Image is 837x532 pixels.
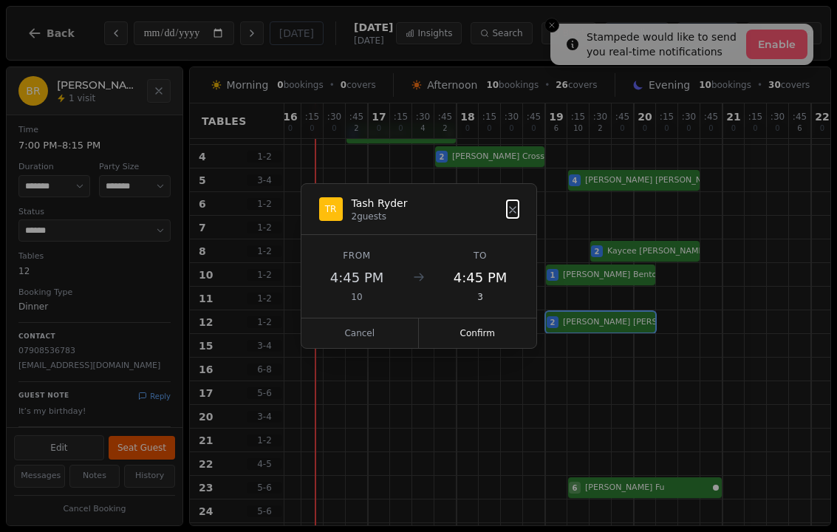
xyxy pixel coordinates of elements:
div: From [319,250,395,262]
div: To [443,250,519,262]
div: TR [319,197,343,221]
button: Cancel [301,318,420,348]
button: Confirm [419,318,536,348]
div: 2 guests [352,211,408,222]
div: 4:45 PM [319,267,395,288]
div: 10 [319,291,395,303]
div: 3 [443,291,519,303]
div: Tash Ryder [352,196,408,211]
div: 4:45 PM [443,267,519,288]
